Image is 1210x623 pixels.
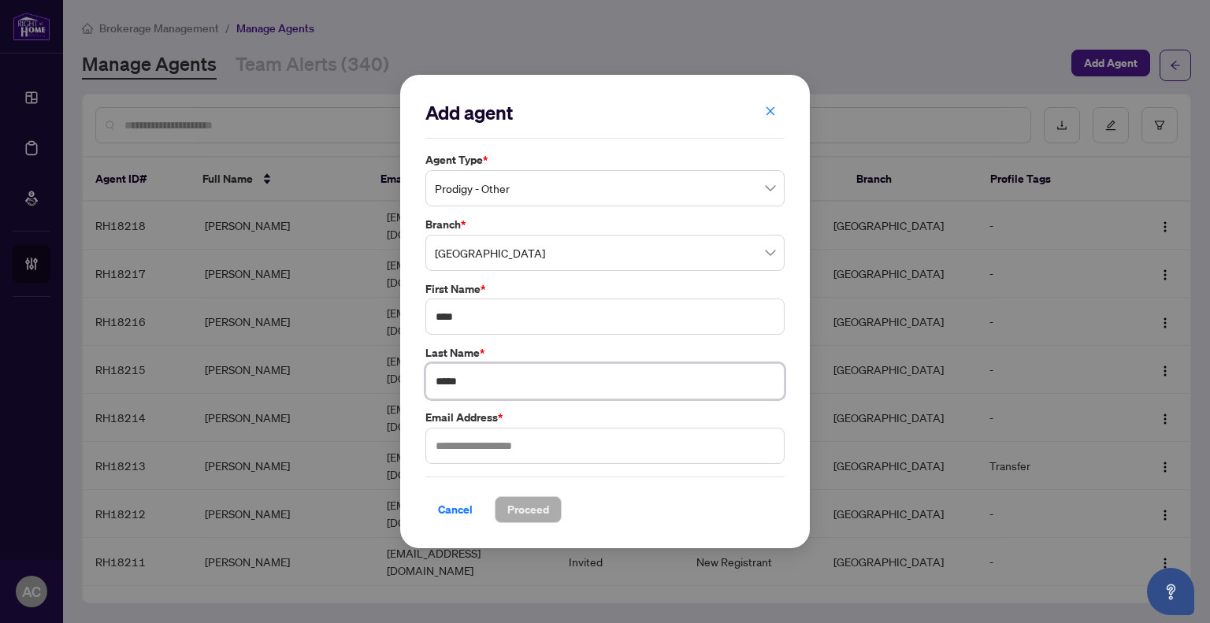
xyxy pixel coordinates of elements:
[425,100,785,125] h2: Add agent
[425,151,785,169] label: Agent Type
[425,216,785,233] label: Branch
[425,344,785,362] label: Last Name
[1147,568,1194,615] button: Open asap
[435,173,775,203] span: Prodigy - Other
[425,496,485,523] button: Cancel
[495,496,562,523] button: Proceed
[438,497,473,522] span: Cancel
[425,280,785,298] label: First Name
[765,106,776,117] span: close
[425,409,785,426] label: Email Address
[435,238,775,268] span: Burlington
